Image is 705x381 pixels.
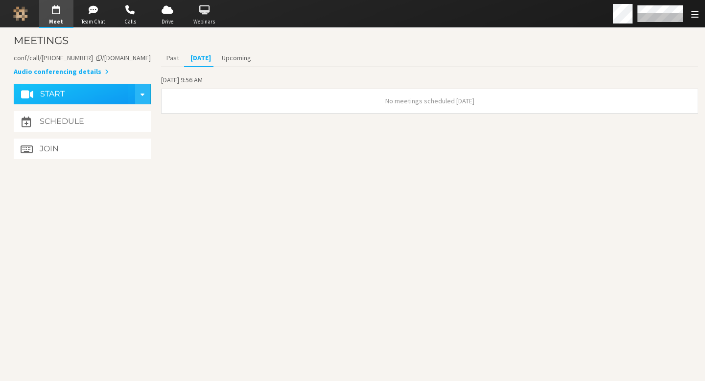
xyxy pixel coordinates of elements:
[40,145,59,153] h4: Join
[150,18,185,26] span: Drive
[161,75,203,84] span: [DATE] 9:56 AM
[14,53,151,63] button: Copy my meeting room linkCopy my meeting room link
[14,111,151,132] button: Schedule
[21,84,128,104] button: Start
[14,67,109,77] button: Audio conferencing details
[76,18,110,26] span: Team Chat
[161,49,185,67] button: Past
[187,18,221,26] span: Webinars
[137,87,148,101] div: Start conference options
[39,18,73,26] span: Meet
[113,18,147,26] span: Calls
[40,90,65,98] h4: Start
[13,6,28,21] img: Iotum
[161,74,698,120] section: Today's Meetings
[216,49,257,67] button: Upcoming
[385,96,474,105] span: No meetings scheduled [DATE]
[14,139,151,159] button: Join
[14,35,698,46] h3: Meetings
[14,53,151,77] section: Account details
[14,53,151,62] span: Copy my meeting room link
[40,118,84,125] h4: Schedule
[185,49,216,67] button: [DATE]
